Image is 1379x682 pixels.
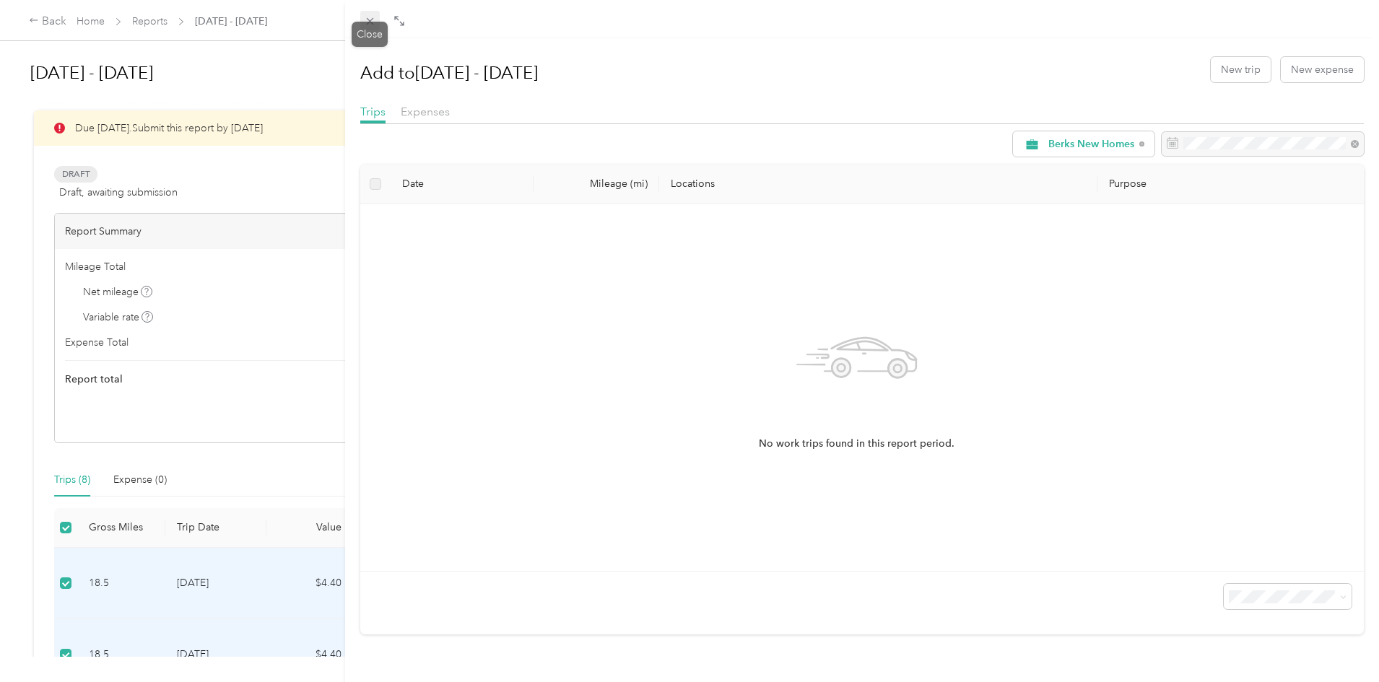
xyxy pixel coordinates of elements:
iframe: Everlance-gr Chat Button Frame [1298,601,1379,682]
span: Expenses [401,105,450,118]
button: New trip [1211,57,1271,82]
th: Date [391,165,534,204]
th: Locations [659,165,1097,204]
span: No work trips found in this report period. [759,436,954,452]
th: Mileage (mi) [534,165,659,204]
span: Berks New Homes [1048,139,1134,149]
th: Purpose [1097,165,1364,204]
h1: Add to [DATE] - [DATE] [360,56,538,90]
div: Close [352,22,388,47]
span: Trips [360,105,386,118]
button: New expense [1281,57,1364,82]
